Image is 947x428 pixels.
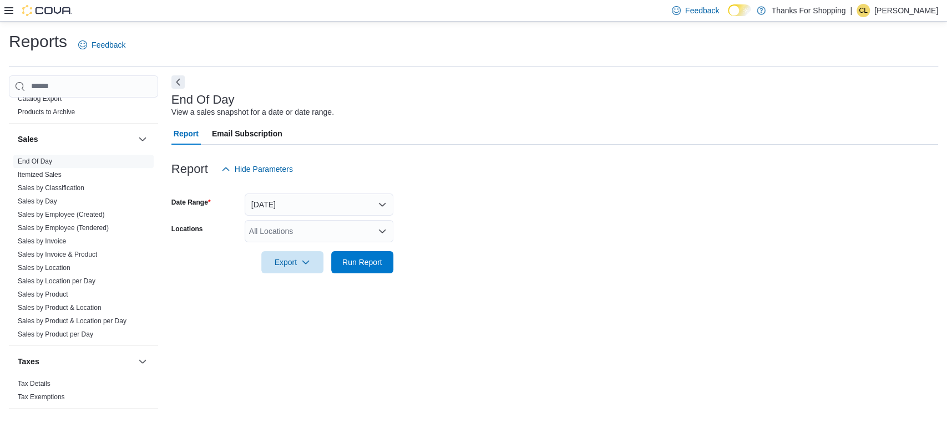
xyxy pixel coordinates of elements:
a: Sales by Product [18,291,68,298]
button: Taxes [136,355,149,368]
div: Chantel Leblanc [857,4,870,17]
span: End Of Day [18,157,52,166]
span: Tax Exemptions [18,393,65,401]
a: Sales by Location per Day [18,277,95,285]
a: Tax Exemptions [18,393,65,401]
button: Export [261,251,323,273]
h1: Reports [9,30,67,53]
a: Itemized Sales [18,171,62,179]
span: Sales by Product per Day [18,330,93,339]
h3: Taxes [18,356,39,367]
div: Sales [9,155,158,345]
p: | [850,4,852,17]
span: Sales by Product [18,290,68,299]
h3: Sales [18,134,38,145]
a: Sales by Employee (Tendered) [18,224,109,232]
a: Sales by Product & Location per Day [18,317,126,325]
div: Taxes [9,377,158,408]
div: Products [9,92,158,123]
button: Sales [136,133,149,146]
a: Sales by Invoice [18,237,66,245]
span: Hide Parameters [235,164,293,175]
a: Tax Details [18,380,50,388]
button: Hide Parameters [217,158,297,180]
input: Dark Mode [728,4,751,16]
h3: Report [171,162,208,176]
a: Sales by Product & Location [18,304,102,312]
span: Sales by Day [18,197,57,206]
a: Sales by Classification [18,184,84,192]
a: Sales by Invoice & Product [18,251,97,258]
span: Sales by Invoice & Product [18,250,97,259]
a: Products to Archive [18,108,75,116]
span: Report [174,123,199,145]
span: CL [859,4,867,17]
span: Catalog Export [18,94,62,103]
p: Thanks For Shopping [771,4,845,17]
img: Cova [22,5,72,16]
span: Sales by Employee (Created) [18,210,105,219]
span: Itemized Sales [18,170,62,179]
div: View a sales snapshot for a date or date range. [171,106,334,118]
h3: End Of Day [171,93,235,106]
button: Taxes [18,356,134,367]
span: Feedback [92,39,125,50]
span: Sales by Location per Day [18,277,95,286]
a: Catalog Export [18,95,62,103]
p: [PERSON_NAME] [874,4,938,17]
span: Sales by Product & Location [18,303,102,312]
a: Sales by Day [18,197,57,205]
span: Run Report [342,257,382,268]
span: Feedback [685,5,719,16]
label: Locations [171,225,203,233]
span: Email Subscription [212,123,282,145]
a: Sales by Product per Day [18,330,93,338]
a: End Of Day [18,157,52,165]
button: [DATE] [245,193,393,216]
label: Date Range [171,198,211,207]
span: Sales by Invoice [18,237,66,246]
button: Sales [18,134,134,145]
span: Export [268,251,317,273]
a: Sales by Location [18,264,70,272]
span: Tax Details [18,379,50,388]
a: Sales by Employee (Created) [18,211,105,218]
span: Sales by Classification [18,184,84,192]
button: Run Report [331,251,393,273]
button: Next [171,75,185,89]
a: Feedback [74,34,130,56]
span: Sales by Product & Location per Day [18,317,126,325]
button: Open list of options [378,227,387,236]
span: Products to Archive [18,108,75,116]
